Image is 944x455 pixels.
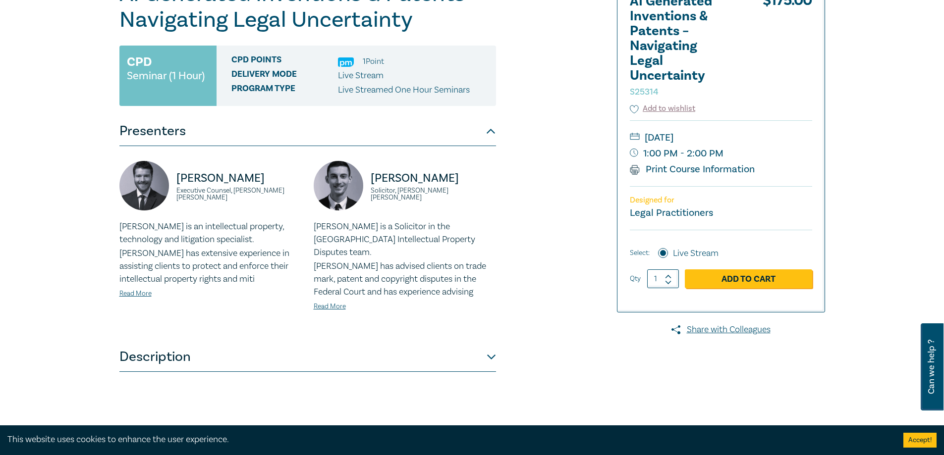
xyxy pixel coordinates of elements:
span: Program type [231,84,338,97]
a: Add to Cart [685,269,812,288]
p: [PERSON_NAME] is a Solicitor in the [GEOGRAPHIC_DATA] Intellectual Property Disputes team. [314,220,496,259]
a: Print Course Information [630,163,755,176]
small: Executive Counsel, [PERSON_NAME] [PERSON_NAME] [176,187,302,201]
span: Can we help ? [927,329,936,404]
small: Seminar (1 Hour) [127,71,205,81]
small: Legal Practitioners [630,206,713,219]
p: [PERSON_NAME] [176,170,302,186]
input: 1 [647,269,679,288]
img: Practice Management & Business Skills [338,57,354,67]
p: [PERSON_NAME] has advised clients on trade mark, patent and copyright disputes in the Federal Cou... [314,260,496,299]
span: Delivery Mode [231,69,338,82]
span: Live Stream [338,70,384,81]
button: Add to wishlist [630,103,696,114]
div: This website uses cookies to enhance the user experience. [7,433,888,446]
p: [PERSON_NAME] is an intellectual property, technology and litigation specialist. [119,220,302,246]
small: Solicitor, [PERSON_NAME] [PERSON_NAME] [371,187,496,201]
p: Designed for [630,196,812,205]
label: Qty [630,273,641,284]
small: S25314 [630,86,659,98]
label: Live Stream [673,247,719,260]
p: Live Streamed One Hour Seminars [338,84,470,97]
a: Read More [119,289,152,298]
button: Presenters [119,116,496,146]
button: Accept cookies [903,433,937,448]
small: 1:00 PM - 2:00 PM [630,146,812,161]
a: Read More [314,302,346,311]
span: CPD Points [231,55,338,68]
a: Share with Colleagues [617,323,825,336]
img: https://s3.ap-southeast-2.amazonaws.com/leo-cussen-store-production-content/Contacts/Aaron%20Hayw... [119,161,169,210]
p: [PERSON_NAME] [371,170,496,186]
h3: CPD [127,53,152,71]
li: 1 Point [363,55,384,68]
p: [PERSON_NAME] has extensive experience in assisting clients to protect and enforce their intellec... [119,247,302,286]
span: Select: [630,248,650,258]
button: Description [119,342,496,372]
img: https://s3.ap-southeast-2.amazonaws.com/leo-cussen-store-production-content/Contacts/Byron%20Turn... [314,161,363,210]
small: [DATE] [630,130,812,146]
